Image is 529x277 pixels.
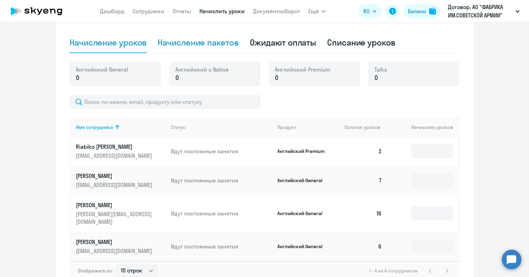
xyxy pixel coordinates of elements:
td: 6 [339,232,388,261]
a: Отчеты [173,8,191,15]
p: Английский Premium [277,148,330,154]
div: Статус [171,124,272,130]
a: Начислить уроки [199,8,245,15]
th: Начислить уроков [388,118,459,137]
p: Английский General [277,210,330,217]
p: Английский General [277,177,330,184]
span: Остаток уроков [345,124,380,130]
p: Идут постоянные занятия [171,177,272,184]
div: Баланс [408,7,426,15]
a: Дашборд [100,8,124,15]
p: [EMAIL_ADDRESS][DOMAIN_NAME] [76,181,154,189]
span: Отображать по: [78,268,113,274]
span: RU [363,7,370,15]
img: balance [429,8,436,15]
a: [PERSON_NAME][PERSON_NAME][EMAIL_ADDRESS][DOMAIN_NAME] [76,201,165,226]
span: Talks [374,66,387,73]
span: Ещё [308,7,319,15]
p: Riabiko [PERSON_NAME] [76,143,154,150]
p: [PERSON_NAME] [76,238,154,246]
div: Продукт [277,124,339,130]
span: Английский Premium [275,66,330,73]
p: Договор, АО "ФАБРИКА ИМ.СОВЕТСКОЙ АРМИИ" [448,3,513,19]
p: Английский General [277,243,330,250]
span: 0 [76,73,79,82]
div: Продукт [277,124,296,130]
p: [PERSON_NAME][EMAIL_ADDRESS][DOMAIN_NAME] [76,210,154,226]
span: 0 [175,73,179,82]
p: Идут постоянные занятия [171,210,272,217]
div: Статус [171,124,186,130]
span: Английский General [76,66,128,73]
div: Остаток уроков [345,124,388,130]
a: [PERSON_NAME][EMAIL_ADDRESS][DOMAIN_NAME] [76,172,165,189]
a: Сотрудники [133,8,164,15]
p: [PERSON_NAME] [76,201,154,209]
input: Поиск по имени, email, продукту или статусу [70,95,260,109]
a: Документооборот [253,8,300,15]
button: Договор, АО "ФАБРИКА ИМ.СОВЕТСКОЙ АРМИИ" [444,3,523,19]
span: 0 [275,73,278,82]
a: Riabiko [PERSON_NAME][EMAIL_ADDRESS][DOMAIN_NAME] [76,143,165,160]
p: [EMAIL_ADDRESS][DOMAIN_NAME] [76,247,154,255]
span: 1 - 4 из 4 сотрудников [369,268,418,274]
td: 2 [339,137,388,166]
td: 16 [339,195,388,232]
td: 7 [339,166,388,195]
button: Ещё [308,4,326,18]
div: Имя сотрудника [76,124,165,130]
div: Списание уроков [327,37,395,48]
div: Ожидают оплаты [250,37,316,48]
a: [PERSON_NAME][EMAIL_ADDRESS][DOMAIN_NAME] [76,238,165,255]
div: Начисление пакетов [158,37,238,48]
p: Идут постоянные занятия [171,243,272,250]
span: Английский с Native [175,66,229,73]
button: Балансbalance [404,4,440,18]
button: RU [358,4,381,18]
p: [PERSON_NAME] [76,172,154,180]
p: Идут постоянные занятия [171,147,272,155]
div: Начисление уроков [70,37,147,48]
div: Имя сотрудника [76,124,113,130]
p: [EMAIL_ADDRESS][DOMAIN_NAME] [76,152,154,160]
span: 0 [374,73,378,82]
